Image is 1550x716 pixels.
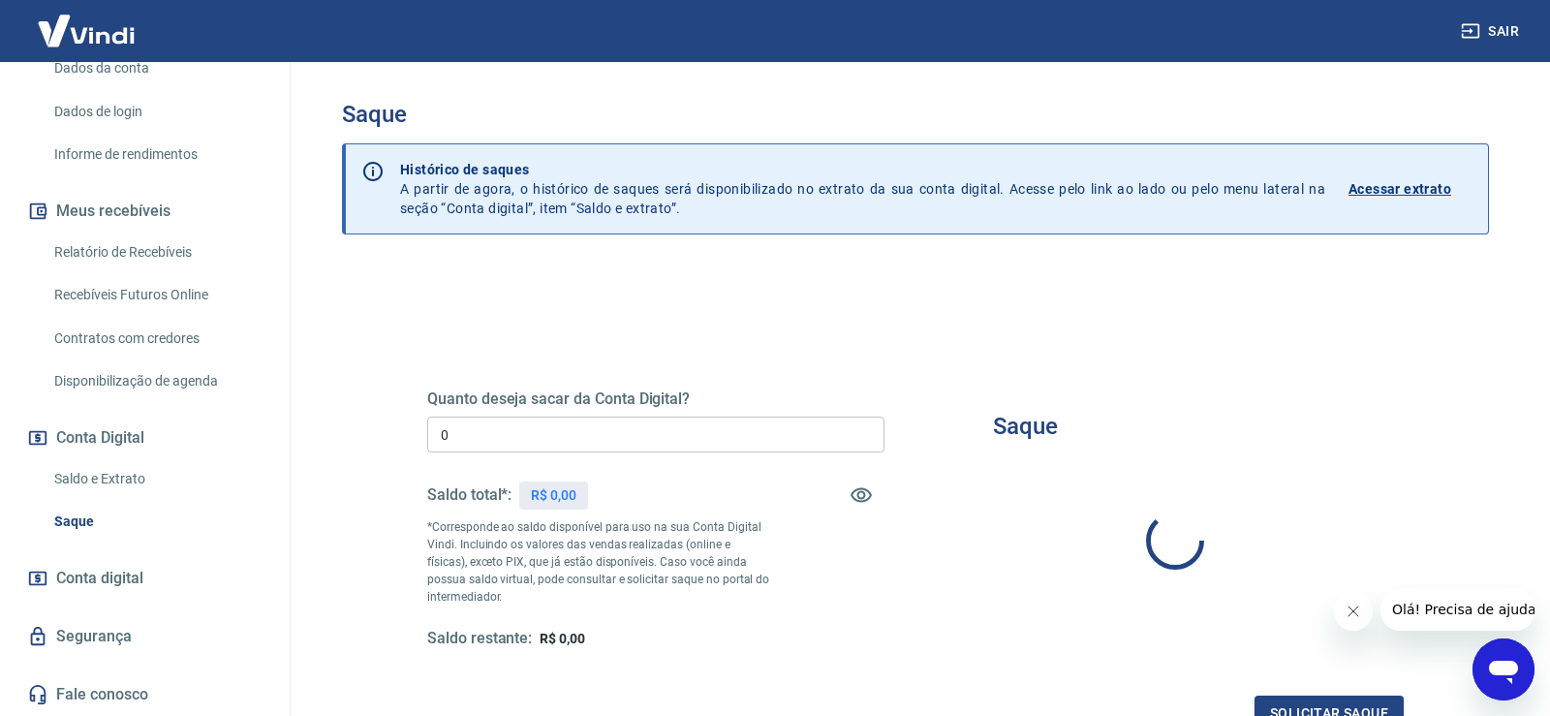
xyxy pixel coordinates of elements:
[46,459,266,499] a: Saldo e Extrato
[427,518,770,606] p: *Corresponde ao saldo disponível para uso na sua Conta Digital Vindi. Incluindo os valores das ve...
[540,631,585,646] span: R$ 0,00
[1472,638,1534,700] iframe: Botão para abrir a janela de mensagens
[427,485,511,505] h5: Saldo total*:
[1334,592,1373,631] iframe: Fechar mensagem
[46,502,266,542] a: Saque
[46,275,266,315] a: Recebíveis Futuros Online
[993,413,1058,440] h3: Saque
[46,361,266,401] a: Disponibilização de agenda
[23,190,266,233] button: Meus recebíveis
[46,48,266,88] a: Dados da conta
[531,485,576,506] p: R$ 0,00
[1380,588,1534,631] iframe: Mensagem da empresa
[23,1,149,60] img: Vindi
[400,160,1325,179] p: Histórico de saques
[46,92,266,132] a: Dados de login
[1348,160,1472,218] a: Acessar extrato
[1348,179,1451,199] p: Acessar extrato
[427,629,532,649] h5: Saldo restante:
[427,389,884,409] h5: Quanto deseja sacar da Conta Digital?
[23,417,266,459] button: Conta Digital
[1457,14,1527,49] button: Sair
[23,615,266,658] a: Segurança
[342,101,1489,128] h3: Saque
[400,160,1325,218] p: A partir de agora, o histórico de saques será disponibilizado no extrato da sua conta digital. Ac...
[46,319,266,358] a: Contratos com credores
[23,673,266,716] a: Fale conosco
[56,565,143,592] span: Conta digital
[46,233,266,272] a: Relatório de Recebíveis
[23,557,266,600] a: Conta digital
[46,135,266,174] a: Informe de rendimentos
[12,14,163,29] span: Olá! Precisa de ajuda?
